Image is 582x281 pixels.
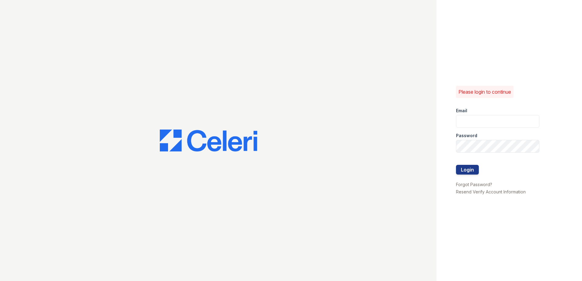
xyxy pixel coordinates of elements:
label: Password [456,133,477,139]
label: Email [456,108,467,114]
a: Forgot Password? [456,182,492,187]
a: Resend Verify Account Information [456,189,526,194]
p: Please login to continue [458,88,511,95]
img: CE_Logo_Blue-a8612792a0a2168367f1c8372b55b34899dd931a85d93a1a3d3e32e68fde9ad4.png [160,130,257,151]
button: Login [456,165,479,175]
